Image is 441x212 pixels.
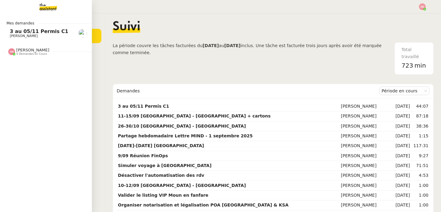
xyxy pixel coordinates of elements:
td: [DATE] [394,191,411,200]
strong: 10-12/09 [GEOGRAPHIC_DATA] - [GEOGRAPHIC_DATA] [118,183,246,188]
td: [PERSON_NAME] [340,151,393,161]
span: min [414,61,426,71]
td: 117:31 [411,141,430,151]
td: 71:51 [411,161,430,171]
strong: 26-30/10 [GEOGRAPHIC_DATA] - [GEOGRAPHIC_DATA] [118,124,246,128]
strong: 3 au 05/11 Permis C1 [118,104,169,109]
td: 1:15 [411,131,430,141]
span: 723 [401,62,413,69]
td: [PERSON_NAME] [340,191,393,200]
strong: Désactiver l'automatisation des rdv [118,173,204,178]
td: 1:00 [411,181,430,191]
span: [PERSON_NAME] [10,34,38,38]
td: [DATE] [394,141,411,151]
strong: Valider le listing VIP Moun en fanfare [118,193,208,198]
strong: 9/09 Réunion FinOps [118,153,168,158]
td: [PERSON_NAME] [340,200,393,210]
td: [PERSON_NAME] [340,141,393,151]
td: [PERSON_NAME] [340,161,393,171]
td: [PERSON_NAME] [340,181,393,191]
strong: 11-15/09 [GEOGRAPHIC_DATA] - [GEOGRAPHIC_DATA] + cartons [118,113,271,118]
td: 4:53 [411,171,430,180]
td: [PERSON_NAME] [340,102,393,111]
strong: Simuler voyage à [GEOGRAPHIC_DATA] [118,163,212,168]
span: La période couvre les tâches facturées du [113,43,202,48]
b: [DATE] [202,43,219,48]
td: [DATE] [394,200,411,210]
td: [DATE] [394,151,411,161]
td: 87:18 [411,111,430,121]
b: [DATE] [224,43,240,48]
td: [DATE] [394,102,411,111]
td: [PERSON_NAME] [340,131,393,141]
nz-select-item: Période en cours [382,87,427,95]
td: 1:00 [411,200,430,210]
td: [PERSON_NAME] [340,111,393,121]
td: 1:00 [411,191,430,200]
span: inclus. Une tâche est facturée trois jours après avoir été marquée comme terminée. [113,43,382,55]
td: [PERSON_NAME] [340,121,393,131]
div: Demandes [117,85,379,97]
img: users%2FNsDxpgzytqOlIY2WSYlFcHtx26m1%2Favatar%2F8901.jpg [78,29,87,38]
td: 44:07 [411,102,430,111]
td: [PERSON_NAME] [340,171,393,180]
span: au [219,43,224,48]
td: 38:36 [411,121,430,131]
strong: [DATE]-[DATE] [GEOGRAPHIC_DATA] [118,143,204,148]
td: 9:27 [411,151,430,161]
td: [DATE] [394,131,411,141]
td: [DATE] [394,171,411,180]
span: 3 au 05/11 Permis C1 [10,28,68,34]
span: 5 demandes en cours [16,52,47,56]
strong: Organiser notarisation et légalisation POA [GEOGRAPHIC_DATA] & KSA [118,203,288,207]
span: Suivi [113,21,140,33]
span: Mes demandes [3,20,38,26]
td: [DATE] [394,161,411,171]
div: Total travaillé [401,46,427,61]
td: [DATE] [394,111,411,121]
img: svg [8,48,15,55]
td: [DATE] [394,121,411,131]
strong: Partage hebdomadaire Lettre MIND - 1 septembre 2025 [118,133,253,138]
img: svg [419,3,426,10]
span: [PERSON_NAME] [16,48,49,52]
td: [DATE] [394,181,411,191]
